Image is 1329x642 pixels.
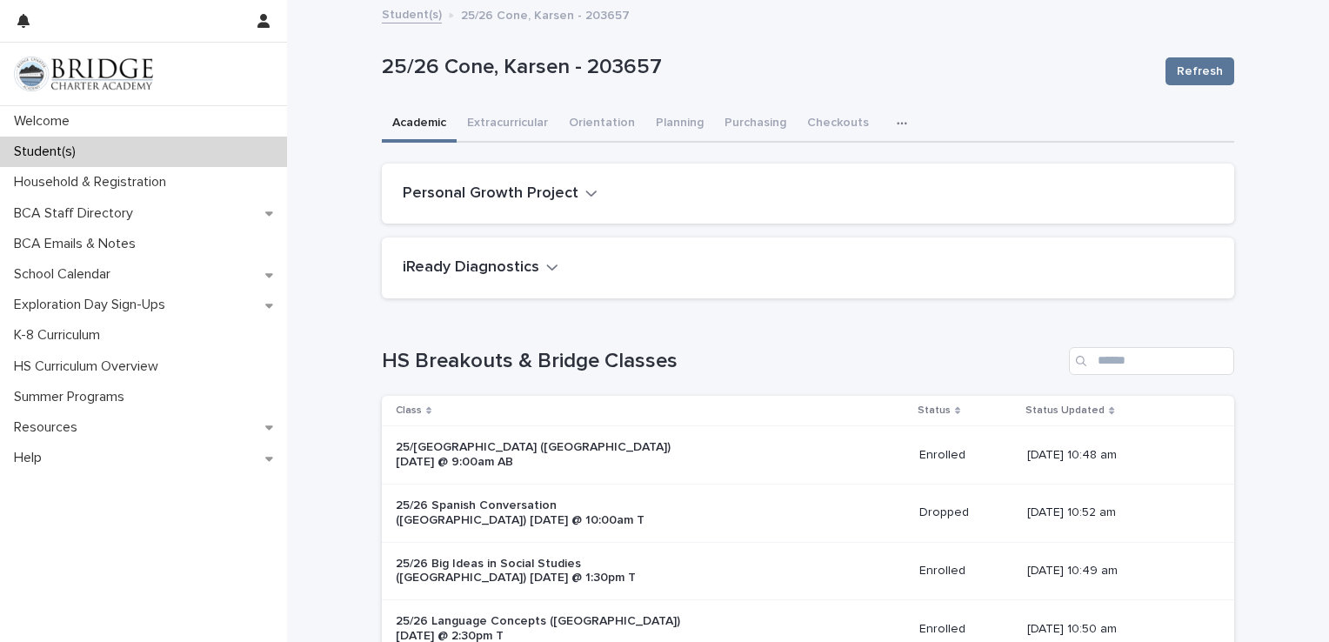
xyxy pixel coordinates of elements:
[7,266,124,283] p: School Calendar
[919,622,1014,637] p: Enrolled
[797,106,879,143] button: Checkouts
[7,144,90,160] p: Student(s)
[1069,347,1234,375] input: Search
[7,236,150,252] p: BCA Emails & Notes
[7,419,91,436] p: Resources
[7,327,114,344] p: K-8 Curriculum
[7,389,138,405] p: Summer Programs
[396,498,685,528] p: 25/26 Spanish Conversation ([GEOGRAPHIC_DATA]) [DATE] @ 10:00am T
[382,3,442,23] a: Student(s)
[1165,57,1234,85] button: Refresh
[396,440,685,470] p: 25/[GEOGRAPHIC_DATA] ([GEOGRAPHIC_DATA]) [DATE] @ 9:00am AB
[1177,63,1223,80] span: Refresh
[382,106,457,143] button: Academic
[382,542,1234,600] tr: 25/26 Big Ideas in Social Studies ([GEOGRAPHIC_DATA]) [DATE] @ 1:30pm TEnrolled[DATE] 10:49 am
[1027,622,1206,637] p: [DATE] 10:50 am
[919,505,1014,520] p: Dropped
[919,448,1014,463] p: Enrolled
[1027,448,1206,463] p: [DATE] 10:48 am
[382,426,1234,485] tr: 25/[GEOGRAPHIC_DATA] ([GEOGRAPHIC_DATA]) [DATE] @ 9:00am ABEnrolled[DATE] 10:48 am
[396,401,422,420] p: Class
[403,258,539,278] h2: iReady Diagnostics
[7,450,56,466] p: Help
[403,184,578,204] h2: Personal Growth Project
[7,297,179,313] p: Exploration Day Sign-Ups
[7,205,147,222] p: BCA Staff Directory
[1027,505,1206,520] p: [DATE] 10:52 am
[714,106,797,143] button: Purchasing
[403,258,558,278] button: iReady Diagnostics
[918,401,951,420] p: Status
[461,4,630,23] p: 25/26 Cone, Karsen - 203657
[14,57,153,91] img: V1C1m3IdTEidaUdm9Hs0
[7,113,83,130] p: Welcome
[1027,564,1206,578] p: [DATE] 10:49 am
[382,55,1152,80] p: 25/26 Cone, Karsen - 203657
[403,184,598,204] button: Personal Growth Project
[382,349,1062,374] h1: HS Breakouts & Bridge Classes
[919,564,1014,578] p: Enrolled
[396,557,685,586] p: 25/26 Big Ideas in Social Studies ([GEOGRAPHIC_DATA]) [DATE] @ 1:30pm T
[7,174,180,191] p: Household & Registration
[558,106,645,143] button: Orientation
[457,106,558,143] button: Extracurricular
[7,358,172,375] p: HS Curriculum Overview
[382,484,1234,542] tr: 25/26 Spanish Conversation ([GEOGRAPHIC_DATA]) [DATE] @ 10:00am TDropped[DATE] 10:52 am
[645,106,714,143] button: Planning
[1025,401,1105,420] p: Status Updated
